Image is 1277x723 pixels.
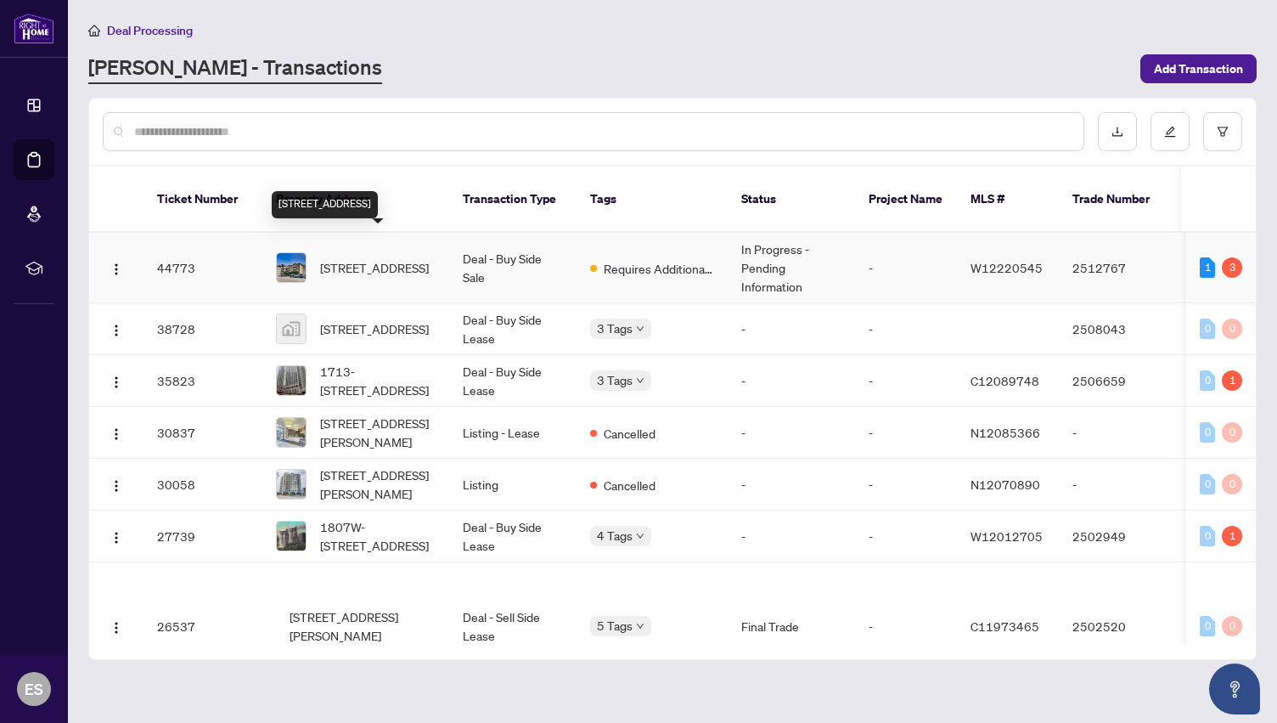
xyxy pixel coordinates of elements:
[855,459,957,511] td: -
[636,376,644,385] span: down
[110,324,123,337] img: Logo
[277,418,306,447] img: thumbnail-img
[277,366,306,395] img: thumbnail-img
[1059,233,1178,303] td: 2512767
[1200,319,1215,339] div: 0
[1217,126,1229,138] span: filter
[143,511,262,562] td: 27739
[1222,257,1242,278] div: 3
[855,167,957,233] th: Project Name
[320,319,429,338] span: [STREET_ADDRESS]
[277,522,306,551] img: thumbnail-img
[970,373,1039,388] span: C12089748
[1154,55,1243,82] span: Add Transaction
[855,407,957,459] td: -
[855,355,957,407] td: -
[728,459,855,511] td: -
[320,258,429,277] span: [STREET_ADDRESS]
[970,260,1043,275] span: W12220545
[320,466,436,503] span: [STREET_ADDRESS][PERSON_NAME]
[449,233,577,303] td: Deal - Buy Side Sale
[103,471,130,498] button: Logo
[1200,616,1215,636] div: 0
[728,562,855,691] td: Final Trade
[1059,562,1178,691] td: 2502520
[1222,616,1242,636] div: 0
[597,370,633,390] span: 3 Tags
[272,191,378,218] div: [STREET_ADDRESS]
[103,367,130,394] button: Logo
[1222,319,1242,339] div: 0
[604,476,655,494] span: Cancelled
[970,619,1039,634] span: C11973465
[449,562,577,691] td: Deal - Sell Side Lease
[320,414,436,451] span: [STREET_ADDRESS][PERSON_NAME]
[110,263,123,276] img: Logo
[970,425,1040,440] span: N12085366
[1200,422,1215,443] div: 0
[143,355,262,407] td: 35823
[103,613,130,640] button: Logo
[1222,526,1242,546] div: 1
[449,511,577,562] td: Deal - Buy Side Lease
[855,233,957,303] td: -
[320,517,436,555] span: 1807W-[STREET_ADDRESS]
[1222,422,1242,443] div: 0
[103,254,130,281] button: Logo
[970,477,1040,492] span: N12070890
[110,427,123,441] img: Logo
[449,407,577,459] td: Listing - Lease
[143,167,262,233] th: Ticket Number
[143,459,262,511] td: 30058
[597,319,633,338] span: 3 Tags
[1200,370,1215,391] div: 0
[88,54,382,84] a: [PERSON_NAME] - Transactions
[88,25,100,37] span: home
[604,424,655,443] span: Cancelled
[636,325,644,333] span: down
[1059,459,1178,511] td: -
[728,167,855,233] th: Status
[577,167,728,233] th: Tags
[143,303,262,355] td: 38728
[1150,112,1190,151] button: edit
[597,616,633,635] span: 5 Tags
[597,526,633,545] span: 4 Tags
[449,303,577,355] td: Deal - Buy Side Lease
[449,167,577,233] th: Transaction Type
[1200,257,1215,278] div: 1
[957,167,1059,233] th: MLS #
[728,407,855,459] td: -
[855,562,957,691] td: -
[728,355,855,407] td: -
[449,355,577,407] td: Deal - Buy Side Lease
[636,622,644,630] span: down
[1209,664,1260,715] button: Open asap
[728,303,855,355] td: -
[1059,407,1178,459] td: -
[636,532,644,540] span: down
[1140,54,1257,83] button: Add Transaction
[604,259,714,278] span: Requires Additional Docs
[1200,474,1215,494] div: 0
[855,303,957,355] td: -
[107,23,193,38] span: Deal Processing
[855,511,957,562] td: -
[449,459,577,511] td: Listing
[143,233,262,303] td: 44773
[103,315,130,342] button: Logo
[110,531,123,545] img: Logo
[103,522,130,550] button: Logo
[1059,511,1178,562] td: 2502949
[1059,355,1178,407] td: 2506659
[277,314,306,343] img: thumbnail-img
[1222,474,1242,494] div: 0
[970,528,1043,544] span: W12012705
[320,362,436,399] span: 1713-[STREET_ADDRESS]
[1203,112,1242,151] button: filter
[262,167,449,233] th: Property Address
[728,511,855,562] td: -
[110,376,123,389] img: Logo
[1222,370,1242,391] div: 1
[14,13,54,44] img: logo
